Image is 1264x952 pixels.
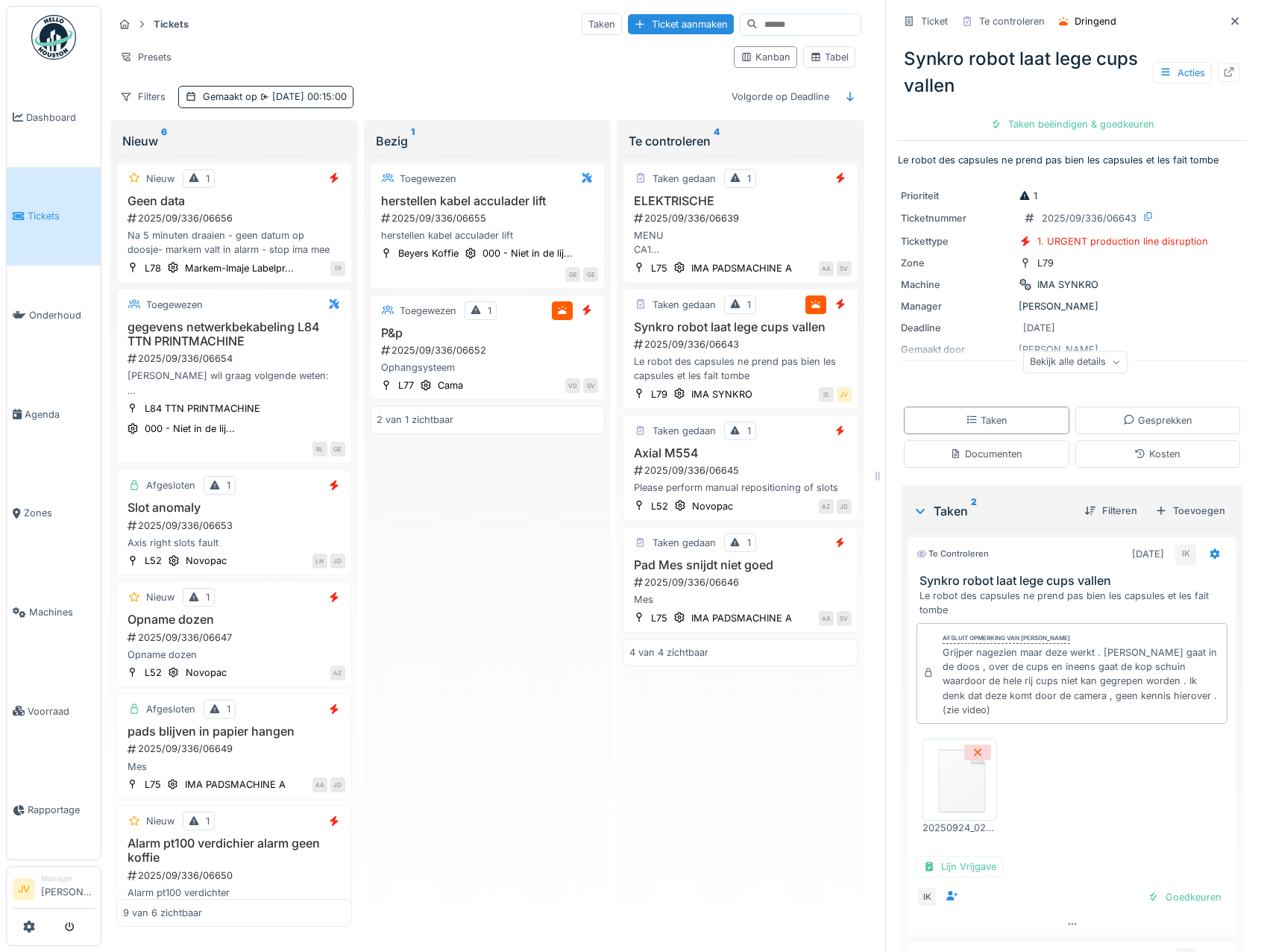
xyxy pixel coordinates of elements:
div: Le robot des capsules ne prend pas bien les capsules et les fait tombe [629,354,852,383]
div: Grijper nagezien maar deze werkt . [PERSON_NAME] gaat in de doos , over de cups en ineens gaat de... [943,645,1221,717]
div: Ticketnummer [901,211,1013,225]
div: Na 5 minuten draaien - geen datum op doosje- markem valt in alarm - stop ima mee [123,228,345,257]
div: AZ [819,499,834,514]
div: BL [312,442,327,457]
div: Filteren [1078,501,1143,521]
div: Toegewezen [400,304,456,318]
div: JV [837,387,852,402]
h3: herstellen kabel acculader lift [377,194,599,208]
div: 2025/09/336/06656 [126,211,345,225]
p: Le robot des capsules ne prend pas bien les capsules et les fait tombe [898,153,1246,167]
div: 2025/09/336/06643 [632,337,852,351]
span: Dashboard [26,110,95,125]
div: MENU CA1 VEI LI GHE DSSCHAKELAARS LIUNEN ELEKTRISCHE GEACTIVEERD [629,228,852,257]
div: SV [837,261,852,276]
div: Afgesloten [146,702,195,716]
div: Kanban [741,50,790,64]
div: L84 TTN PRINTMACHINE [145,401,260,416]
div: Nieuw [146,172,174,186]
h3: P&p [377,326,599,340]
div: Axis right slots fault [123,536,345,550]
div: Machine [901,278,1013,292]
div: 2025/09/336/06645 [632,463,852,477]
div: Prioriteit [901,189,1013,203]
div: AA [819,611,834,626]
h3: Synkro robot laat lege cups vallen [919,574,1230,588]
div: IMA PADSMACHINE A [185,777,286,792]
h3: gegevens netwerkbekabeling L84 TTN PRINTMACHINE [123,320,345,348]
div: Ticket aanmaken [628,14,734,34]
div: 1 [747,298,751,312]
a: Zones [7,464,101,563]
span: Tickets [28,209,95,223]
div: Taken gedaan [653,298,716,312]
div: 9 van 6 zichtbaar [123,906,202,920]
div: L79 [651,387,667,401]
div: Afgesloten [146,478,195,492]
div: Mes [629,592,852,607]
div: Toegewezen [400,172,456,186]
a: Onderhoud [7,266,101,365]
div: 000 - Niet in de lij... [145,422,235,436]
sup: 2 [971,502,977,520]
div: IK [1175,544,1196,565]
li: [PERSON_NAME] [41,873,95,905]
div: Toegewezen [146,298,203,312]
div: Deadline [901,321,1013,335]
div: TP [330,261,345,276]
div: Taken gedaan [653,172,716,186]
div: GE [583,267,598,282]
div: L78 [145,261,161,275]
div: Synkro robot laat lege cups vallen [898,40,1246,105]
div: [PERSON_NAME] [901,299,1243,313]
a: Agenda [7,365,101,464]
sup: 1 [411,132,415,150]
span: Agenda [25,407,95,422]
div: L75 [651,611,667,625]
div: Ticket [921,14,948,28]
div: 2025/09/336/06654 [126,351,345,366]
div: L52 [145,554,162,568]
div: 2025/09/336/06653 [126,519,345,533]
div: IMA PADSMACHINE A [691,261,792,275]
div: LN [312,554,327,569]
img: Badge_color-CXgf-gQk.svg [31,15,76,60]
a: Voorraad [7,662,101,761]
div: AZ [330,666,345,680]
h3: Synkro robot laat lege cups vallen [629,320,852,334]
div: Volgorde op Deadline [725,86,836,107]
a: Rapportage [7,761,101,860]
div: Kosten [1134,447,1180,461]
a: Machines [7,563,101,662]
div: Novopac [692,499,733,513]
div: SV [583,378,598,393]
div: Dringend [1075,14,1116,28]
div: AA [312,777,327,792]
div: L79 [1037,256,1054,270]
div: Goedkeuren [1142,887,1227,907]
div: Toevoegen [1149,501,1231,521]
div: GE [330,442,345,457]
div: Tickettype [901,234,1013,248]
div: 2025/09/336/06650 [126,868,345,883]
div: Mes [123,760,345,774]
span: Zones [24,506,95,520]
h3: Axial M554 [629,446,852,460]
sup: 4 [714,132,720,150]
h3: ELEKTRISCHE [629,194,852,208]
div: 1 [227,702,230,716]
div: 4 van 4 zichtbaar [629,645,708,660]
div: 1. URGENT production line disruption [1037,234,1208,248]
span: Onderhoud [29,308,95,322]
div: Taken [582,13,622,35]
div: Cama [438,378,463,392]
h3: Alarm pt100 verdichier alarm geen koffie [123,836,345,865]
div: Presets [113,46,178,68]
div: L75 [651,261,667,275]
div: Taken [966,413,1007,428]
div: Gemaakt op [203,90,347,104]
div: Taken gedaan [653,424,716,438]
div: Nieuw [146,814,174,828]
div: 2025/09/336/06643 [1042,211,1136,225]
div: IMA SYNKRO [691,387,752,401]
